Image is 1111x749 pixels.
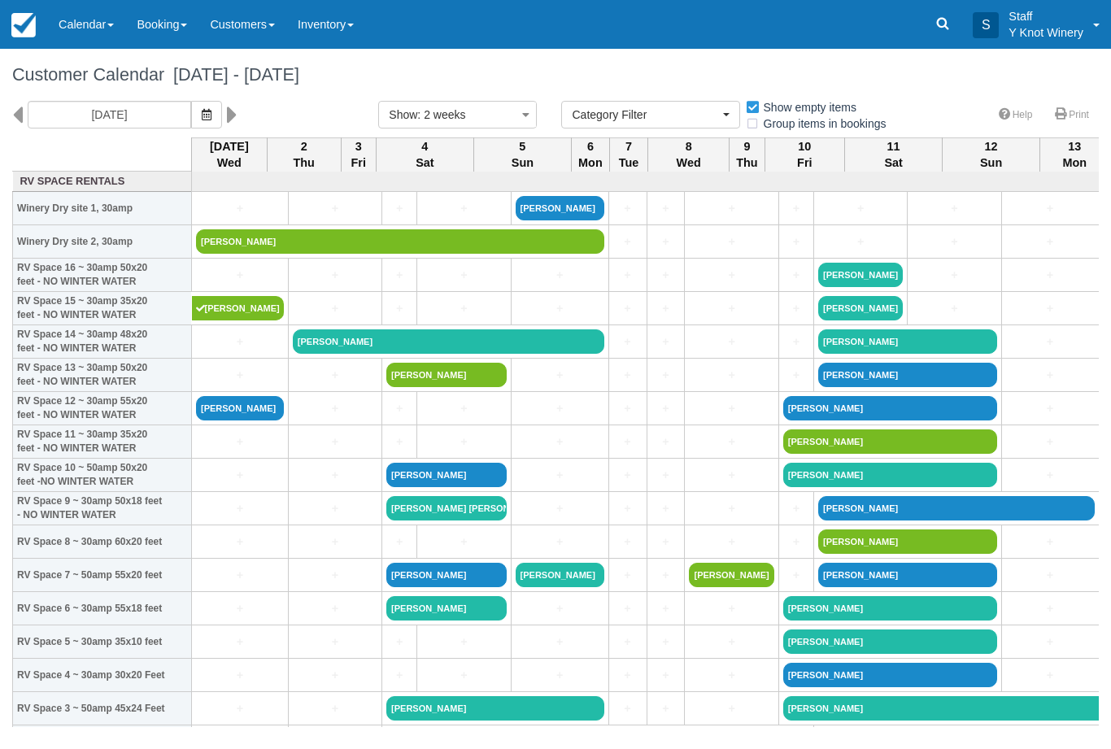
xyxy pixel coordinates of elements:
a: + [783,233,809,250]
th: RV Space 13 ~ 30amp 50x20 feet - NO WINTER WATER [13,359,192,392]
a: + [196,600,284,617]
a: + [1006,367,1095,384]
a: + [196,200,284,217]
a: + [516,433,604,451]
a: + [1006,634,1095,651]
a: + [689,500,773,517]
a: + [516,400,604,417]
a: + [783,500,809,517]
p: Staff [1009,8,1083,24]
a: [PERSON_NAME] [818,263,903,287]
a: + [613,300,643,317]
a: + [651,267,681,284]
th: RV Space 16 ~ 30amp 50x20 feet - NO WINTER WATER [13,259,192,292]
a: [PERSON_NAME] [PERSON_NAME] York [386,496,506,520]
th: Winery Dry site 2, 30amp [13,225,192,259]
th: RV Space 5 ~ 30amp 35x10 feet [13,625,192,659]
a: + [1006,533,1095,551]
a: [PERSON_NAME] [386,363,506,387]
a: + [651,333,681,351]
a: [PERSON_NAME] [783,596,997,621]
th: 10 Fri [765,137,845,172]
a: + [689,634,773,651]
a: + [293,533,377,551]
a: + [196,433,284,451]
a: + [516,467,604,484]
label: Group items in bookings [745,111,897,136]
a: + [1006,433,1095,451]
a: [PERSON_NAME] [196,229,604,254]
a: + [1006,200,1095,217]
a: + [293,567,377,584]
a: + [1006,233,1095,250]
a: Print [1045,103,1099,127]
a: + [689,300,773,317]
a: + [613,433,643,451]
a: [PERSON_NAME] [818,529,997,554]
a: [PERSON_NAME] [818,496,1095,520]
a: + [651,367,681,384]
a: + [196,667,284,684]
a: + [196,700,284,717]
a: + [689,600,773,617]
th: RV Space 14 ~ 30amp 48x20 feet - NO WINTER WATER [13,325,192,359]
th: RV Space 12 ~ 30amp 55x20 feet - NO WINTER WATER [13,392,192,425]
p: Y Knot Winery [1009,24,1083,41]
th: 7 Tue [609,137,647,172]
a: + [912,200,996,217]
th: 11 Sat [845,137,943,172]
th: RV Space 7 ~ 50amp 55x20 feet [13,559,192,592]
a: + [516,533,604,551]
a: + [293,700,377,717]
th: 9 Thu [730,137,765,172]
a: + [1006,600,1095,617]
a: + [651,700,681,717]
a: + [613,200,643,217]
img: checkfront-main-nav-mini-logo.png [11,13,36,37]
a: + [783,200,809,217]
span: Show empty items [745,101,869,112]
a: + [689,533,773,551]
th: 5 Sun [473,137,571,172]
th: 13 Mon [1040,137,1110,172]
a: + [196,467,284,484]
a: + [818,233,903,250]
a: + [783,567,809,584]
a: + [1006,333,1095,351]
a: + [613,533,643,551]
h1: Customer Calendar [12,65,1099,85]
a: + [293,300,377,317]
a: + [196,567,284,584]
a: + [689,700,773,717]
a: + [613,467,643,484]
a: + [651,400,681,417]
th: RV Space 3 ~ 50amp 45x24 Feet [13,692,192,725]
a: + [1006,267,1095,284]
a: + [516,600,604,617]
a: + [516,634,604,651]
a: + [818,200,903,217]
th: [DATE] Wed [192,137,268,172]
a: [PERSON_NAME] [783,429,997,454]
label: Show empty items [745,95,867,120]
a: + [651,600,681,617]
a: [PERSON_NAME] [386,563,506,587]
a: [PERSON_NAME] [783,396,997,420]
th: RV Space 15 ~ 30amp 35x20 feet - NO WINTER WATER [13,292,192,325]
a: + [516,267,604,284]
a: + [613,600,643,617]
a: + [293,500,377,517]
a: + [386,667,412,684]
a: + [293,267,377,284]
a: [PERSON_NAME] [818,329,997,354]
a: + [196,500,284,517]
th: 12 Sun [943,137,1040,172]
a: + [783,333,809,351]
a: + [1006,667,1095,684]
a: + [689,333,773,351]
a: [PERSON_NAME] [196,396,284,420]
a: + [689,400,773,417]
a: + [386,200,412,217]
a: + [421,400,506,417]
a: + [651,567,681,584]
